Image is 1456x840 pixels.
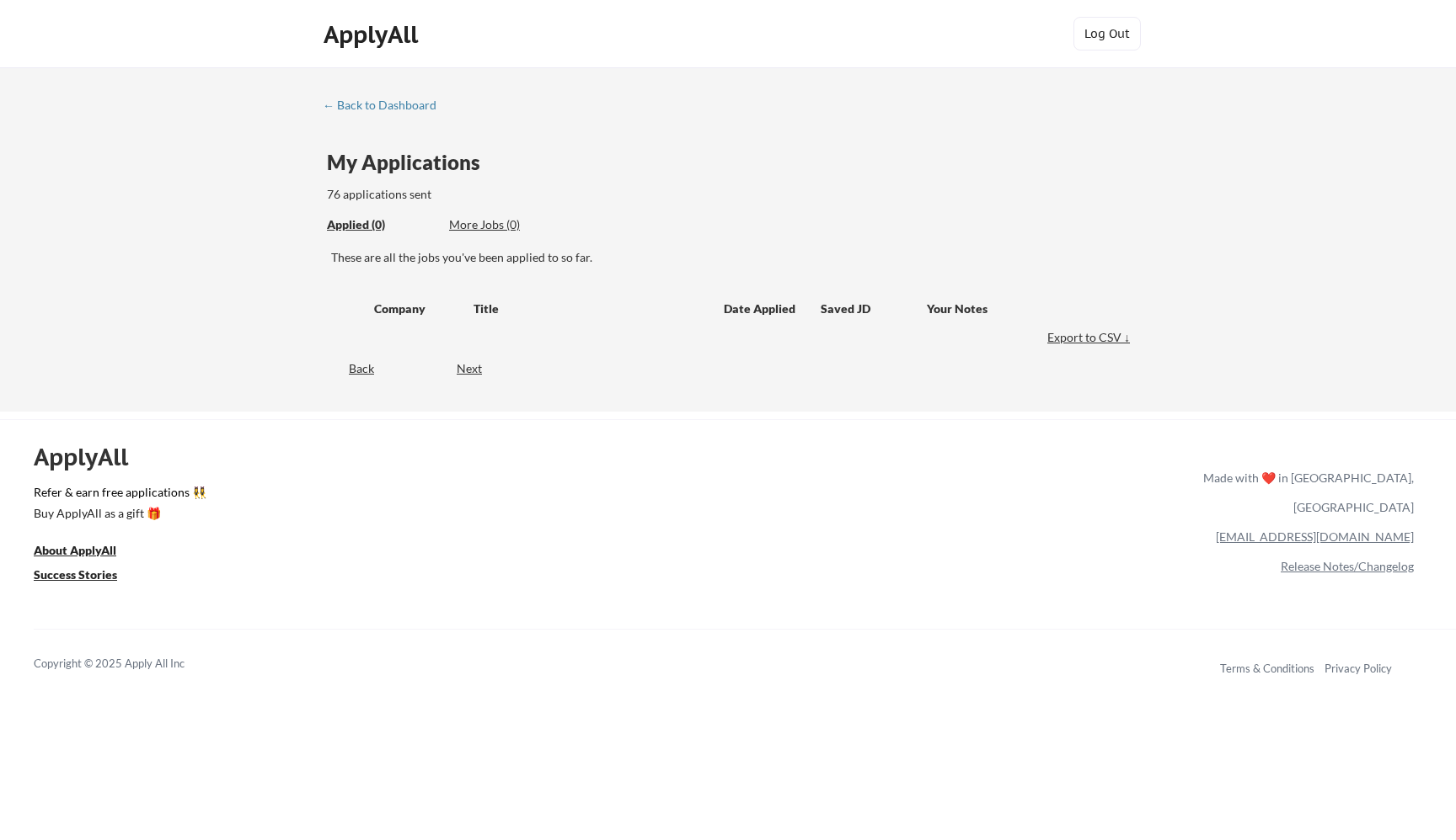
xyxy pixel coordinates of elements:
[323,98,449,115] a: ← Back to Dashboard
[724,300,798,317] div: Date Applied
[449,216,573,234] div: These are job applications we think you'd be a good fit for, but couldn't apply you to automatica...
[1073,17,1141,51] button: Log Out
[34,543,116,557] u: About ApplyAll
[1281,559,1414,573] a: Release Notes/Changelog
[34,541,140,562] a: About ApplyAll
[327,216,436,233] div: Applied (0)
[327,216,436,234] div: These are all the jobs you've been applied to so far.
[374,300,458,317] div: Company
[331,249,1134,266] div: These are all the jobs you've been applied to so far.
[474,300,708,317] div: Title
[327,186,653,203] div: 76 applications sent
[34,566,140,587] a: Success Stories
[327,152,494,173] div: My Applications
[34,443,147,471] div: ApplyAll
[821,293,927,323] div: Saved JD
[34,567,117,582] u: Success Stories
[34,504,202,525] a: Buy ApplyAll as a gift 🎁
[324,20,423,49] div: ApplyAll
[1220,662,1314,675] a: Terms & Conditions
[323,360,374,377] div: Back
[927,300,1119,317] div: Your Notes
[1196,463,1414,522] div: Made with ❤️ in [GEOGRAPHIC_DATA], [GEOGRAPHIC_DATA]
[457,360,501,377] div: Next
[1216,529,1414,544] a: [EMAIL_ADDRESS][DOMAIN_NAME]
[34,656,227,673] div: Copyright © 2025 Apply All Inc
[1047,329,1134,346] div: Export to CSV ↓
[323,99,449,111] div: ← Back to Dashboard
[1325,662,1392,675] a: Privacy Policy
[449,216,573,233] div: More Jobs (0)
[34,486,851,504] a: Refer & earn free applications 👯‍♀️
[34,508,202,519] div: Buy ApplyAll as a gift 🎁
